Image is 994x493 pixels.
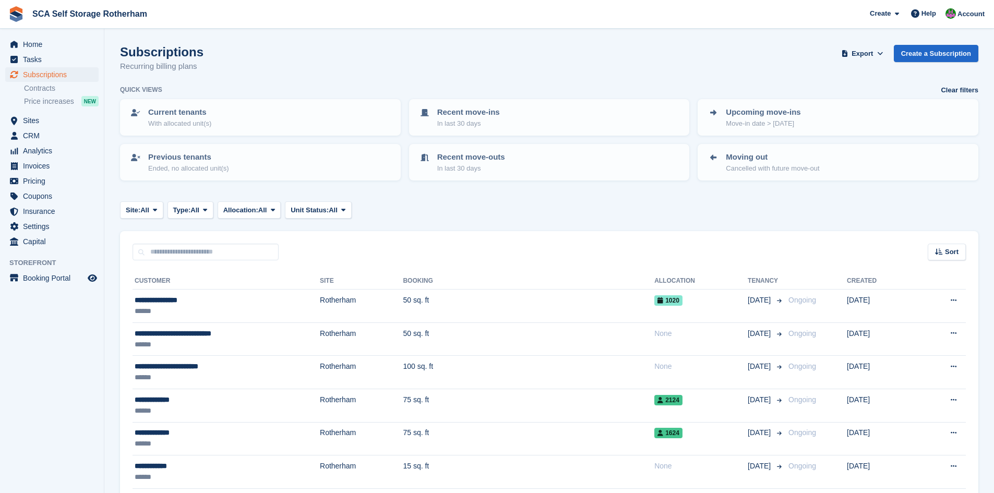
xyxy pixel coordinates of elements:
[329,205,338,215] span: All
[437,151,505,163] p: Recent move-outs
[403,356,654,389] td: 100 sq. ft
[437,163,505,174] p: In last 30 days
[403,273,654,290] th: Booking
[403,455,654,489] td: 15 sq. ft
[5,189,99,203] a: menu
[410,100,689,135] a: Recent move-ins In last 30 days
[870,8,891,19] span: Create
[320,422,403,455] td: Rotherham
[654,361,748,372] div: None
[148,151,229,163] p: Previous tenants
[748,328,773,339] span: [DATE]
[847,322,915,356] td: [DATE]
[847,273,915,290] th: Created
[403,422,654,455] td: 75 sq. ft
[173,205,191,215] span: Type:
[223,205,258,215] span: Allocation:
[8,6,24,22] img: stora-icon-8386f47178a22dfd0bd8f6a31ec36ba5ce8667c1dd55bd0f319d3a0aa187defe.svg
[320,273,403,290] th: Site
[437,106,500,118] p: Recent move-ins
[945,8,956,19] img: Sarah Race
[654,328,748,339] div: None
[403,290,654,323] td: 50 sq. ft
[148,106,211,118] p: Current tenants
[748,273,784,290] th: Tenancy
[120,61,203,73] p: Recurring billing plans
[847,389,915,422] td: [DATE]
[957,9,985,19] span: Account
[5,128,99,143] a: menu
[852,49,873,59] span: Export
[437,118,500,129] p: In last 30 days
[120,85,162,94] h6: Quick views
[403,322,654,356] td: 50 sq. ft
[788,395,816,404] span: Ongoing
[23,113,86,128] span: Sites
[126,205,140,215] span: Site:
[748,394,773,405] span: [DATE]
[148,118,211,129] p: With allocated unit(s)
[285,201,351,219] button: Unit Status: All
[788,362,816,370] span: Ongoing
[748,427,773,438] span: [DATE]
[23,219,86,234] span: Settings
[23,234,86,249] span: Capital
[945,247,959,257] span: Sort
[320,356,403,389] td: Rotherham
[320,455,403,489] td: Rotherham
[320,389,403,422] td: Rotherham
[748,461,773,472] span: [DATE]
[788,462,816,470] span: Ongoing
[410,145,689,179] a: Recent move-outs In last 30 days
[23,128,86,143] span: CRM
[28,5,151,22] a: SCA Self Storage Rotherham
[5,271,99,285] a: menu
[120,45,203,59] h1: Subscriptions
[5,159,99,173] a: menu
[133,273,320,290] th: Customer
[167,201,213,219] button: Type: All
[726,118,800,129] p: Move-in date > [DATE]
[121,100,400,135] a: Current tenants With allocated unit(s)
[121,145,400,179] a: Previous tenants Ended, no allocated unit(s)
[24,97,74,106] span: Price increases
[23,174,86,188] span: Pricing
[148,163,229,174] p: Ended, no allocated unit(s)
[120,201,163,219] button: Site: All
[5,204,99,219] a: menu
[654,428,682,438] span: 1624
[24,83,99,93] a: Contracts
[654,295,682,306] span: 1020
[81,96,99,106] div: NEW
[788,296,816,304] span: Ongoing
[840,45,885,62] button: Export
[847,422,915,455] td: [DATE]
[5,234,99,249] a: menu
[23,189,86,203] span: Coupons
[654,273,748,290] th: Allocation
[5,174,99,188] a: menu
[23,52,86,67] span: Tasks
[140,205,149,215] span: All
[726,151,819,163] p: Moving out
[788,329,816,338] span: Ongoing
[5,67,99,82] a: menu
[218,201,281,219] button: Allocation: All
[847,290,915,323] td: [DATE]
[941,85,978,95] a: Clear filters
[23,37,86,52] span: Home
[190,205,199,215] span: All
[23,67,86,82] span: Subscriptions
[748,361,773,372] span: [DATE]
[5,37,99,52] a: menu
[291,205,329,215] span: Unit Status:
[699,100,977,135] a: Upcoming move-ins Move-in date > [DATE]
[699,145,977,179] a: Moving out Cancelled with future move-out
[5,219,99,234] a: menu
[726,163,819,174] p: Cancelled with future move-out
[847,455,915,489] td: [DATE]
[654,461,748,472] div: None
[726,106,800,118] p: Upcoming move-ins
[5,52,99,67] a: menu
[5,113,99,128] a: menu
